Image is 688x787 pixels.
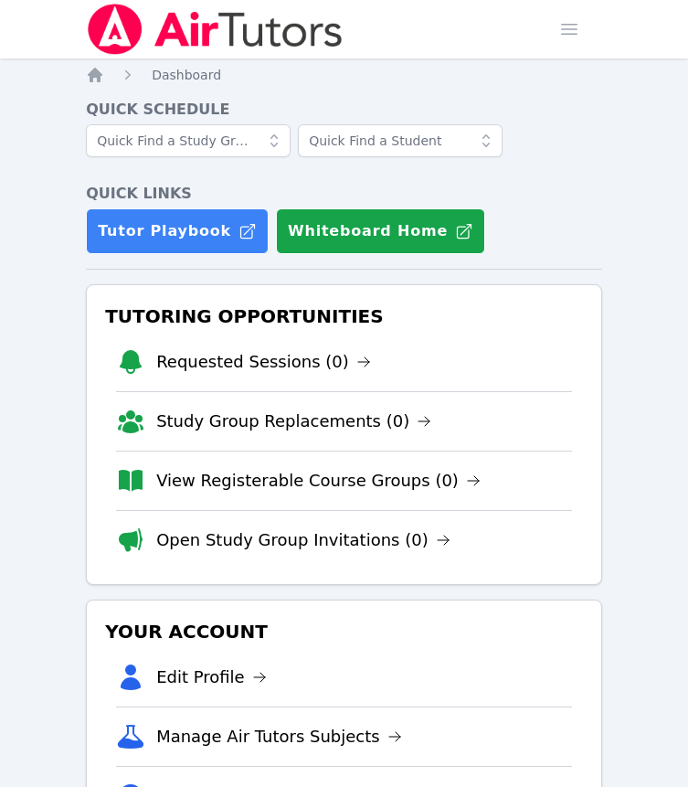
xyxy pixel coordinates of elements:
h3: Your Account [101,615,587,648]
a: Open Study Group Invitations (0) [156,527,450,553]
a: Study Group Replacements (0) [156,409,431,434]
input: Quick Find a Study Group [86,124,291,157]
a: Manage Air Tutors Subjects [156,724,402,750]
input: Quick Find a Student [298,124,503,157]
a: Edit Profile [156,665,267,690]
a: Requested Sessions (0) [156,349,371,375]
a: Tutor Playbook [86,208,269,254]
h4: Quick Links [86,183,602,205]
a: View Registerable Course Groups (0) [156,468,481,494]
button: Whiteboard Home [276,208,485,254]
h4: Quick Schedule [86,99,602,121]
h3: Tutoring Opportunities [101,300,587,333]
nav: Breadcrumb [86,66,602,84]
a: Dashboard [152,66,221,84]
img: Air Tutors [86,4,344,55]
span: Dashboard [152,68,221,82]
